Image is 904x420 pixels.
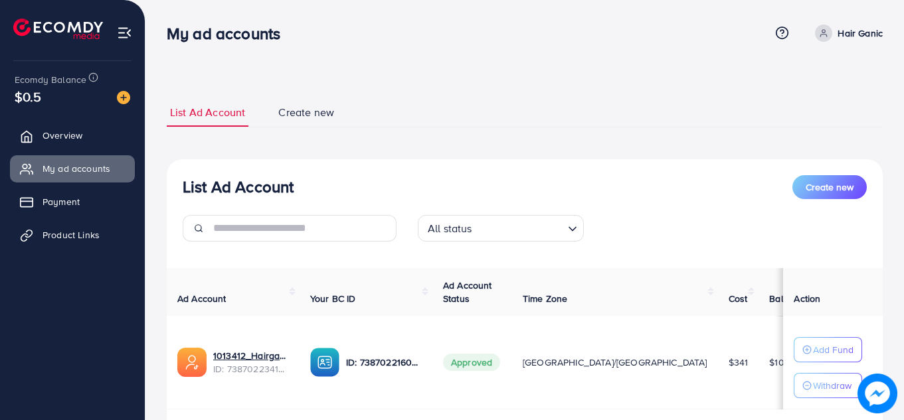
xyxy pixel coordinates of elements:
div: Search for option [418,215,584,242]
p: Add Fund [813,342,854,358]
a: My ad accounts [10,155,135,182]
span: List Ad Account [170,105,245,120]
a: Payment [10,188,135,215]
p: Hair Ganic [838,25,883,41]
span: Balance [769,292,804,305]
a: Overview [10,122,135,149]
span: Ad Account [177,292,226,305]
a: 1013412_Hairganic_1719925181986 [213,349,289,362]
img: logo [13,19,103,39]
span: Approved [443,354,500,371]
img: menu [117,25,132,40]
span: Product Links [43,228,100,242]
span: Action [794,292,820,305]
span: Ecomdy Balance [15,73,86,86]
img: ic-ba-acc.ded83a64.svg [310,348,339,377]
button: Create new [792,175,867,199]
span: $10 [769,356,784,369]
img: ic-ads-acc.e4c84228.svg [177,348,207,377]
button: Add Fund [794,337,862,362]
span: Cost [729,292,748,305]
span: Your BC ID [310,292,356,305]
span: $0.5 [15,87,42,106]
span: All status [425,219,475,238]
input: Search for option [476,216,563,238]
span: Create new [806,180,854,194]
span: My ad accounts [43,162,110,175]
span: Time Zone [523,292,567,305]
a: Product Links [10,222,135,248]
span: $341 [729,356,749,369]
a: Hair Ganic [810,25,883,42]
button: Withdraw [794,373,862,398]
h3: My ad accounts [167,24,291,43]
span: Payment [43,195,80,208]
div: <span class='underline'>1013412_Hairganic_1719925181986</span></br>7387022341772951569 [213,349,289,376]
img: image [117,91,130,104]
span: Overview [43,129,82,142]
h3: List Ad Account [183,177,294,196]
span: ID: 7387022341772951569 [213,362,289,376]
span: [GEOGRAPHIC_DATA]/[GEOGRAPHIC_DATA] [523,356,707,369]
p: Withdraw [813,378,852,393]
span: Create new [278,105,334,120]
p: ID: 7387022160713515024 [346,354,422,370]
span: Ad Account Status [443,279,492,305]
img: image [858,374,897,413]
